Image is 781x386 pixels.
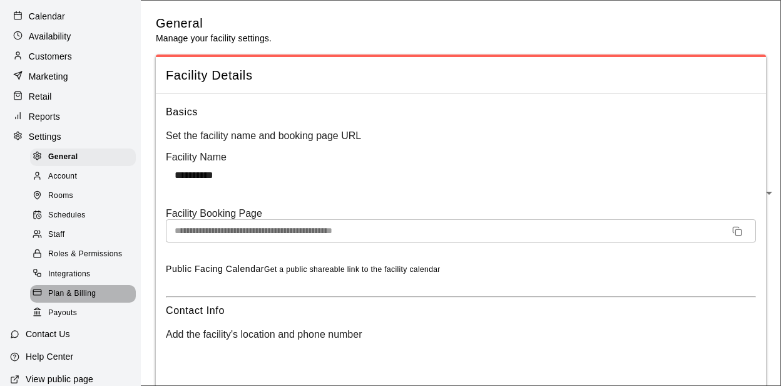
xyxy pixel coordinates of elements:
[30,207,136,224] div: Schedules
[30,187,141,206] a: Rooms
[30,284,141,303] a: Plan & Billing
[30,245,141,264] a: Roles & Permissions
[10,67,131,86] a: Marketing
[48,288,96,300] span: Plan & Billing
[30,187,136,205] div: Rooms
[30,305,136,322] div: Payouts
[30,168,136,185] div: Account
[26,328,70,340] p: Contact Us
[29,130,61,143] p: Settings
[166,329,756,340] p: Add the facility's location and phone number
[10,47,131,66] a: Customers
[48,151,78,164] span: General
[48,170,77,183] span: Account
[48,307,77,320] span: Payouts
[10,127,131,146] a: Settings
[166,303,225,319] h6: Contact Info
[30,149,136,166] div: General
[166,152,756,163] label: Facility Name
[166,67,756,84] span: Facility Details
[26,350,73,363] p: Help Center
[29,10,65,23] p: Calendar
[30,285,136,303] div: Plan & Billing
[26,373,93,385] p: View public page
[10,87,131,106] a: Retail
[29,90,52,103] p: Retail
[30,246,136,263] div: Roles & Permissions
[156,15,272,32] h5: General
[30,206,141,226] a: Schedules
[10,107,131,126] a: Reports
[727,221,747,241] button: Copy URL
[29,30,71,43] p: Availability
[166,130,756,142] p: Set the facility name and booking page URL
[30,266,136,283] div: Integrations
[30,303,141,323] a: Payouts
[30,147,141,167] a: General
[166,264,264,274] span: Public Facing Calendar
[10,7,131,26] a: Calendar
[48,268,91,281] span: Integrations
[48,209,86,222] span: Schedules
[30,264,141,284] a: Integrations
[29,70,68,83] p: Marketing
[29,110,60,123] p: Reports
[264,265,441,274] span: Get a public shareable link to the facility calendar
[48,190,73,202] span: Rooms
[166,208,756,219] label: Facility Booking Page
[48,229,64,241] span: Staff
[48,248,122,261] span: Roles & Permissions
[30,167,141,186] a: Account
[29,50,72,63] p: Customers
[30,226,136,244] div: Staff
[30,226,141,245] a: Staff
[10,27,131,46] a: Availability
[166,104,198,120] h6: Basics
[156,32,272,44] p: Manage your facility settings.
